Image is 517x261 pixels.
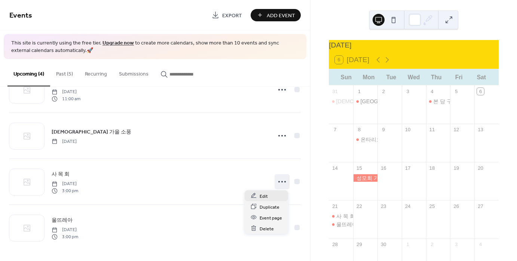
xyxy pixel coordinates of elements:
span: Events [9,8,32,23]
span: 11:00 am [52,95,80,102]
div: 17 [404,165,411,171]
a: [DEMOGRAPHIC_DATA] 가을 소풍 [52,128,131,136]
button: Past (5) [50,59,79,86]
div: 9 [380,126,387,133]
span: [DATE] [52,181,78,187]
span: This site is currently using the free tier. to create more calendars, show more than 10 events an... [11,40,299,54]
span: Add Event [267,12,295,19]
div: 14 [331,165,338,171]
div: 온타리오 한인 [DEMOGRAPHIC_DATA] [361,136,455,143]
div: 28 [331,241,338,248]
div: 22 [356,203,362,210]
span: [DATE] [52,138,77,145]
button: Add Event [251,9,301,21]
div: 사 목 회 [329,212,353,220]
div: 25 [429,203,435,210]
div: 울뜨레아 [329,221,353,228]
a: 사 목 회 [52,170,70,178]
div: 온타리오 한인 사제 회의 [353,136,377,143]
div: 4 [477,241,484,248]
div: 21 [331,203,338,210]
div: 29 [356,241,362,248]
div: Sun [335,69,357,85]
div: 26 [453,203,460,210]
span: 3:00 pm [52,233,78,240]
div: 본 당 구역 가정미사 [433,98,480,105]
div: Sat [470,69,493,85]
span: [DATE] [52,227,78,233]
div: 1 [356,88,362,95]
div: 5 [453,88,460,95]
span: [DATE] [52,89,80,95]
span: Edit [260,192,268,200]
span: [DEMOGRAPHIC_DATA] 가을 소풍 [52,128,131,136]
div: 사목회 [329,98,353,105]
button: Upcoming (4) [7,59,50,86]
div: 18 [429,165,435,171]
button: Recurring [79,59,113,86]
div: 13 [477,126,484,133]
div: 24 [404,203,411,210]
div: 23 [380,203,387,210]
span: Export [222,12,242,19]
div: 27 [477,203,484,210]
div: Wed [403,69,425,85]
a: Upgrade now [103,38,134,48]
div: 성모회 가을 소풍 [353,174,377,182]
span: Duplicate [260,203,279,211]
div: [GEOGRAPHIC_DATA] 야외미사 [361,98,439,105]
div: 울뜨레아 [336,221,357,228]
div: 11 [429,126,435,133]
div: 6 [477,88,484,95]
div: 8 [356,126,362,133]
div: 12 [453,126,460,133]
div: 킹스턴 구역 야외미사 [353,98,377,105]
button: Submissions [113,59,155,86]
a: Export [206,9,248,21]
div: 10 [404,126,411,133]
div: 2 [429,241,435,248]
div: 30 [380,241,387,248]
div: 사 목 회 [336,212,355,220]
div: 7 [331,126,338,133]
div: 3 [453,241,460,248]
a: 울뜨레아 [52,216,73,224]
div: 15 [356,165,362,171]
div: Fri [447,69,470,85]
div: 16 [380,165,387,171]
div: 3 [404,88,411,95]
div: Mon [357,69,380,85]
div: Tue [380,69,403,85]
div: 31 [331,88,338,95]
div: Thu [425,69,447,85]
div: 20 [477,165,484,171]
div: 2 [380,88,387,95]
div: [DEMOGRAPHIC_DATA] [336,98,397,105]
span: Event page [260,214,282,222]
div: 1 [404,241,411,248]
div: 19 [453,165,460,171]
div: 4 [429,88,435,95]
div: 본 당 구역 가정미사 [426,98,450,105]
div: [DATE] [329,40,499,51]
span: Delete [260,225,274,233]
span: 3:00 pm [52,187,78,194]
